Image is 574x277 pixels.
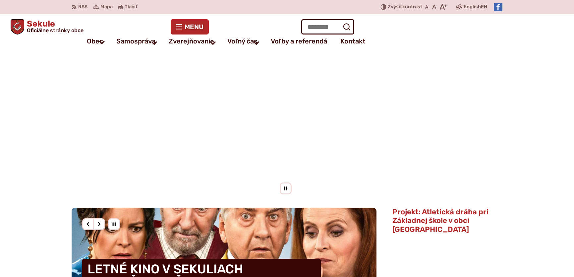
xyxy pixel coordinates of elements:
[78,3,87,11] span: RSS
[481,3,487,11] span: EN
[147,35,162,51] button: Otvoriť podmenu pre
[125,4,138,10] span: Tlačiť
[227,35,258,48] a: Voľný čas
[100,3,113,11] span: Mapa
[249,35,264,51] button: Otvoriť podmenu pre
[94,35,110,50] button: Otvoriť podmenu pre
[280,182,292,194] div: Pozastaviť pohyb slajdera
[11,19,24,35] img: Prejsť na domovskú stránku
[388,4,422,10] span: kontrast
[11,19,84,35] a: Logo Sekule, prejsť na domovskú stránku.
[171,19,209,35] button: Menu
[87,35,103,48] a: Obec
[116,35,155,48] a: Samospráva
[340,35,366,48] a: Kontakt
[271,35,327,48] a: Voľby a referendá
[185,24,203,30] span: Menu
[205,35,221,51] button: Otvoriť podmenu pre Zverejňovanie
[494,3,502,11] img: Prejsť na Facebook stránku
[462,3,488,11] a: English EN
[169,35,214,48] a: Zverejňovanie
[24,20,84,33] h1: Sekule
[27,28,84,33] span: Oficiálne stránky obce
[388,4,402,10] span: Zvýšiť
[108,218,120,230] div: Pozastaviť pohyb slajdera
[392,207,488,234] span: Projekt: Atletická dráha pri Základnej škole v obci [GEOGRAPHIC_DATA]
[464,3,481,11] span: English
